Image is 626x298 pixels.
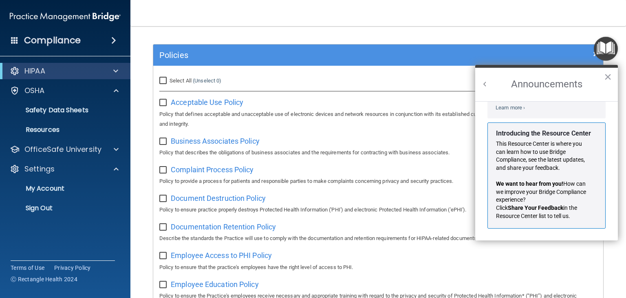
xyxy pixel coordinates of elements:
[496,180,587,203] span: How can we improve your Bridge Compliance experience?
[193,78,221,84] a: (Unselect 0)
[159,78,169,84] input: Select All (Unselect 0)
[171,280,259,289] span: Employee Education Policy
[24,86,45,96] p: OSHA
[5,106,117,114] p: Safety Data Sheets
[594,37,618,61] button: Open Resource Center
[10,164,119,174] a: Settings
[159,109,597,129] p: Policy that defines acceptable and unacceptable use of electronic devices and network resources i...
[171,251,272,260] span: Employee Access to PHI Policy
[171,222,276,231] span: Documentation Retention Policy
[24,164,55,174] p: Settings
[10,86,119,96] a: OSHA
[24,145,101,154] p: OfficeSafe University
[159,51,485,60] h5: Policies
[475,65,618,240] div: Resource Center
[54,264,91,272] a: Privacy Policy
[496,129,591,137] strong: Introducing the Resource Center
[171,137,260,145] span: Business Associates Policy
[11,264,44,272] a: Terms of Use
[159,176,597,186] p: Policy to provide a process for patients and responsible parties to make complaints concerning pr...
[10,66,118,76] a: HIPAA
[5,126,117,134] p: Resources
[24,35,81,46] h4: Compliance
[171,194,266,202] span: Document Destruction Policy
[475,68,618,101] h2: Announcements
[10,9,121,25] img: PMB logo
[496,205,578,219] span: in the Resource Center list to tell us.
[496,140,591,172] p: This Resource Center is where you can learn how to use Bridge Compliance, see the latest updates,...
[604,70,612,83] button: Close
[5,185,117,193] p: My Account
[24,66,45,76] p: HIPAA
[159,262,597,272] p: Policy to ensure that the practice's employees have the right level of access to PHI.
[11,275,77,283] span: Ⓒ Rectangle Health 2024
[496,205,508,211] span: Click
[159,205,597,215] p: Policy to ensure practice properly destroys Protected Health Information ('PHI') and electronic P...
[508,205,563,211] strong: Share Your Feedback
[159,49,597,62] a: Policies
[171,98,243,107] span: Acceptable Use Policy
[159,148,597,158] p: Policy that describes the obligations of business associates and the requirements for contracting...
[171,165,253,174] span: Complaint Process Policy
[10,145,119,154] a: OfficeSafe University
[496,180,563,187] strong: We want to hear from you!
[5,204,117,212] p: Sign Out
[585,246,616,277] iframe: Drift Widget Chat Controller
[170,78,192,84] span: Select All
[496,105,525,111] a: Learn more ›
[159,234,597,243] p: Describe the standards the Practice will use to comply with the documentation and retention requi...
[481,80,489,88] button: Back to Resource Center Home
